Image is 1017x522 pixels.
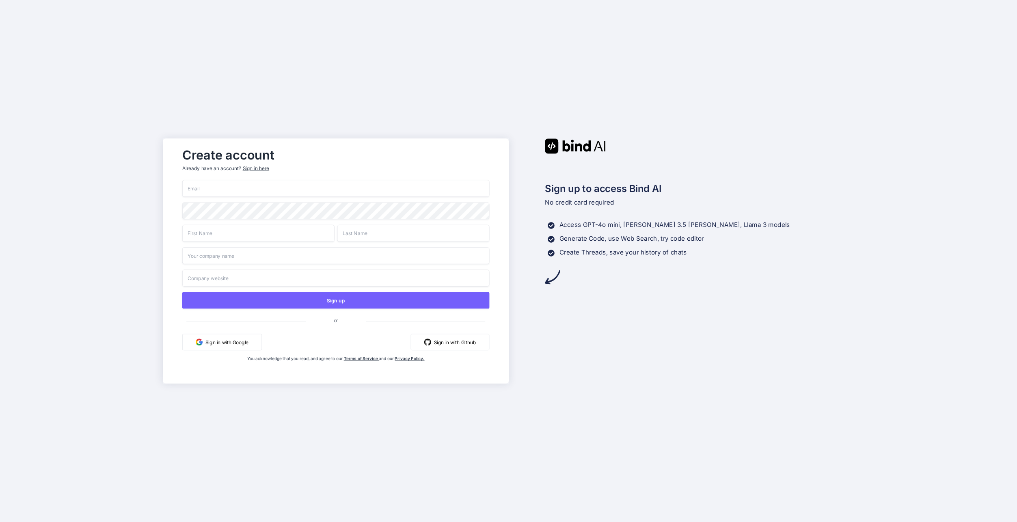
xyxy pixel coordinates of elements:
[545,270,560,285] img: arrow
[343,356,379,361] a: Terms of Service
[182,292,489,309] button: Sign up
[182,247,489,264] input: Your company name
[424,339,431,345] img: github
[182,165,489,172] p: Already have an account?
[395,356,424,361] a: Privacy Policy.
[233,356,438,378] div: You acknowledge that you read, and agree to our and our
[545,198,854,207] p: No credit card required
[559,248,687,257] p: Create Threads, save your history of chats
[242,165,269,172] div: Sign in here
[337,225,489,242] input: Last Name
[410,334,489,350] button: Sign in with Github
[182,180,489,197] input: Email
[182,149,489,160] h2: Create account
[545,138,606,153] img: Bind AI logo
[306,312,365,329] span: or
[196,339,203,345] img: google
[182,270,489,287] input: Company website
[559,220,790,230] p: Access GPT-4o mini, [PERSON_NAME] 3.5 [PERSON_NAME], Llama 3 models
[559,234,704,244] p: Generate Code, use Web Search, try code editor
[545,181,854,196] h2: Sign up to access Bind AI
[182,334,261,350] button: Sign in with Google
[182,225,334,242] input: First Name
